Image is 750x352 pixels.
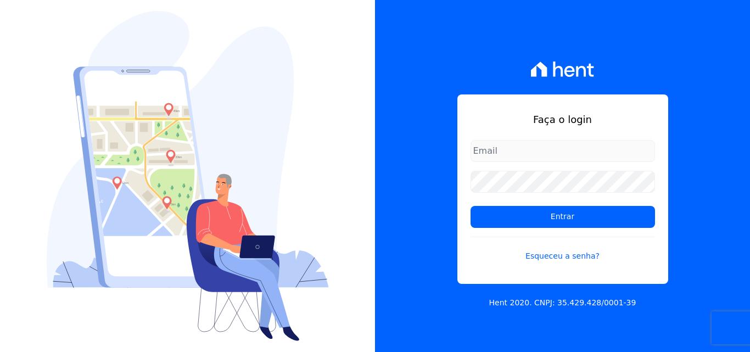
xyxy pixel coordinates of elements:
h1: Faça o login [471,112,655,127]
img: Login [47,11,329,341]
p: Hent 2020. CNPJ: 35.429.428/0001-39 [489,297,636,309]
input: Email [471,140,655,162]
input: Entrar [471,206,655,228]
a: Esqueceu a senha? [471,237,655,262]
